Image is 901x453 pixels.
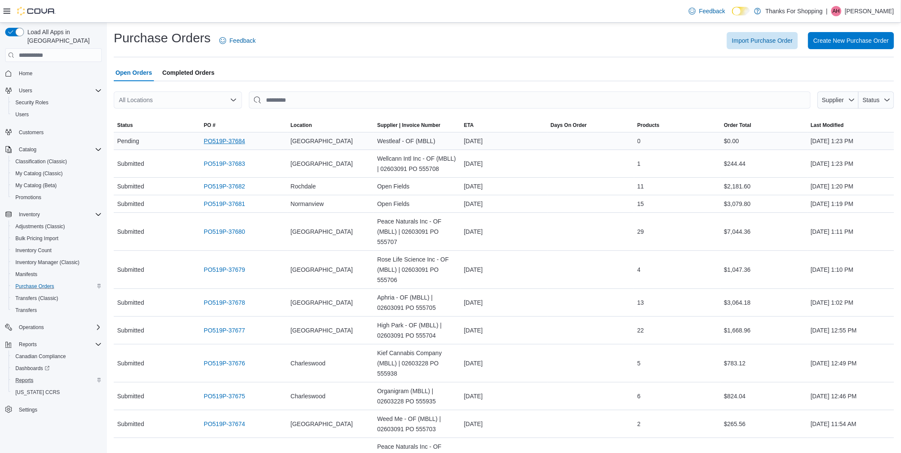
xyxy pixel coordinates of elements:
span: Completed Orders [162,64,215,81]
div: Wellcann Intl Inc - OF (MBLL) | 02603091 PO 555708 [374,150,461,177]
div: [DATE] [461,261,547,278]
a: PO519P-37676 [204,358,245,368]
span: [GEOGRAPHIC_DATA] [291,297,353,308]
div: Peace Naturals Inc - OF (MBLL) | 02603091 PO 555707 [374,213,461,250]
span: Reports [15,339,102,350]
span: Submitted [117,358,144,368]
button: Operations [15,322,47,332]
button: Products [634,118,721,132]
span: Submitted [117,226,144,237]
div: [DATE] [461,415,547,432]
a: Inventory Count [12,245,55,256]
button: Catalog [2,144,105,156]
span: Canadian Compliance [15,353,66,360]
a: PO519P-37680 [204,226,245,237]
div: [DATE] [461,388,547,405]
span: Catalog [15,144,102,155]
span: Users [15,85,102,96]
span: Days On Order [551,122,587,129]
div: [DATE] [461,132,547,150]
div: $1,047.36 [721,261,807,278]
a: PO519P-37681 [204,199,245,209]
span: Inventory Count [12,245,102,256]
a: Transfers [12,305,40,315]
span: Inventory Count [15,247,52,254]
span: Classification (Classic) [12,156,102,167]
span: My Catalog (Classic) [12,168,102,179]
div: $3,079.80 [721,195,807,212]
span: 0 [638,136,641,146]
span: Users [15,111,29,118]
span: Charleswood [291,391,326,401]
button: Home [2,67,105,79]
span: Users [19,87,32,94]
span: 6 [638,391,641,401]
span: [GEOGRAPHIC_DATA] [291,325,353,335]
div: [DATE] 1:11 PM [807,223,894,240]
a: Transfers (Classic) [12,293,62,303]
a: Customers [15,127,47,138]
span: My Catalog (Beta) [12,180,102,191]
span: Inventory [19,211,40,218]
span: Purchase Orders [12,281,102,291]
span: Bulk Pricing Import [15,235,59,242]
button: Manifests [9,268,105,280]
span: 4 [638,265,641,275]
span: Location [291,122,312,129]
span: Submitted [117,265,144,275]
div: $7,044.36 [721,223,807,240]
span: [GEOGRAPHIC_DATA] [291,226,353,237]
span: My Catalog (Classic) [15,170,63,177]
div: [DATE] [461,223,547,240]
span: Inventory Manager (Classic) [15,259,80,266]
button: Status [859,91,894,109]
span: Submitted [117,159,144,169]
a: My Catalog (Classic) [12,168,66,179]
div: [DATE] 12:49 PM [807,355,894,372]
div: [DATE] 11:54 AM [807,415,894,432]
div: Rose Life Science Inc - OF (MBLL) | 02603091 PO 555706 [374,251,461,288]
span: Classification (Classic) [15,158,67,165]
div: April Harder [831,6,842,16]
a: PO519P-37677 [204,325,245,335]
button: Inventory Count [9,244,105,256]
div: $783.12 [721,355,807,372]
img: Cova [17,7,56,15]
span: Customers [15,126,102,137]
span: Washington CCRS [12,387,102,397]
button: Transfers [9,304,105,316]
button: Location [287,118,374,132]
span: Feedback [699,7,725,15]
button: Open list of options [230,97,237,103]
a: Classification (Classic) [12,156,71,167]
span: Inventory [15,209,102,220]
span: [US_STATE] CCRS [15,389,60,396]
button: Bulk Pricing Import [9,232,105,244]
span: Submitted [117,199,144,209]
button: Adjustments (Classic) [9,221,105,232]
a: PO519P-37674 [204,419,245,429]
span: 22 [638,325,644,335]
div: Organigram (MBLL) | 02603228 PO 555935 [374,382,461,410]
button: My Catalog (Beta) [9,179,105,191]
button: Users [9,109,105,121]
span: Purchase Orders [15,283,54,290]
span: Promotions [12,192,102,203]
a: Bulk Pricing Import [12,233,62,244]
div: Weed Me - OF (MBLL) | 02603091 PO 555703 [374,410,461,438]
div: $265.56 [721,415,807,432]
span: Last Modified [811,122,844,129]
span: Feedback [230,36,256,45]
a: PO519P-37678 [204,297,245,308]
button: Inventory [2,209,105,221]
span: 1 [638,159,641,169]
div: [DATE] [461,178,547,195]
span: Inventory Manager (Classic) [12,257,102,268]
span: 5 [638,358,641,368]
input: Dark Mode [732,7,750,16]
span: [GEOGRAPHIC_DATA] [291,265,353,275]
button: Promotions [9,191,105,203]
a: Canadian Compliance [12,351,69,362]
a: PO519P-37679 [204,265,245,275]
div: Open Fields [374,178,461,195]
